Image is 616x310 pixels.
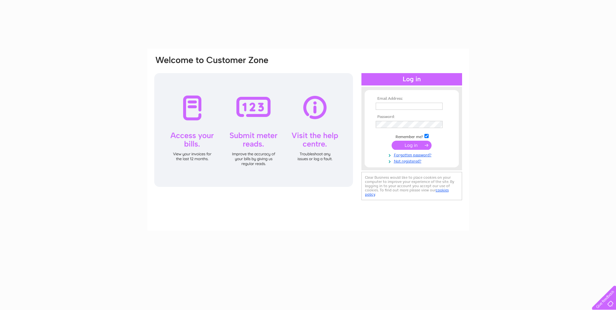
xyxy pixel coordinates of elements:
[374,115,449,119] th: Password:
[374,97,449,101] th: Email Address:
[376,158,449,164] a: Not registered?
[392,141,432,150] input: Submit
[361,172,462,200] div: Clear Business would like to place cookies on your computer to improve your experience of the sit...
[365,188,449,197] a: cookies policy
[376,151,449,158] a: Forgotten password?
[374,133,449,139] td: Remember me?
